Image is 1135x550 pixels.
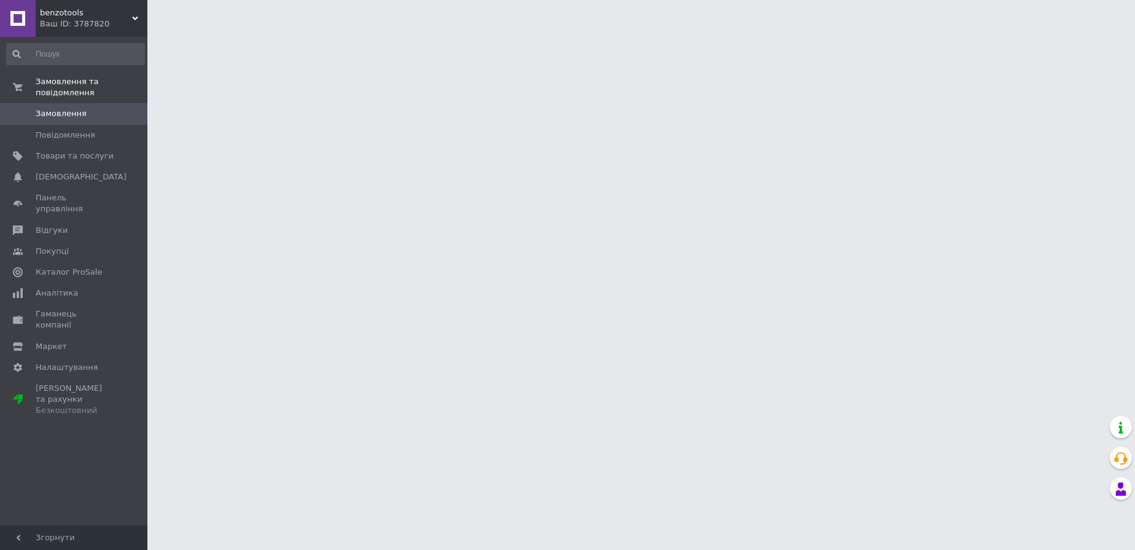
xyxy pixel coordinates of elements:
[36,151,114,162] span: Товари та послуги
[36,383,114,417] span: [PERSON_NAME] та рахунки
[36,108,87,119] span: Замовлення
[36,246,69,257] span: Покупці
[40,18,147,29] div: Ваш ID: 3787820
[6,43,145,65] input: Пошук
[36,362,98,373] span: Налаштування
[36,267,102,278] span: Каталог ProSale
[36,308,114,331] span: Гаманець компанії
[36,76,147,98] span: Замовлення та повідомлення
[36,341,67,352] span: Маркет
[36,405,114,416] div: Безкоштовний
[40,7,132,18] span: benzotools
[36,130,95,141] span: Повідомлення
[36,225,68,236] span: Відгуки
[36,171,127,183] span: [DEMOGRAPHIC_DATA]
[36,192,114,214] span: Панель управління
[36,288,78,299] span: Аналітика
